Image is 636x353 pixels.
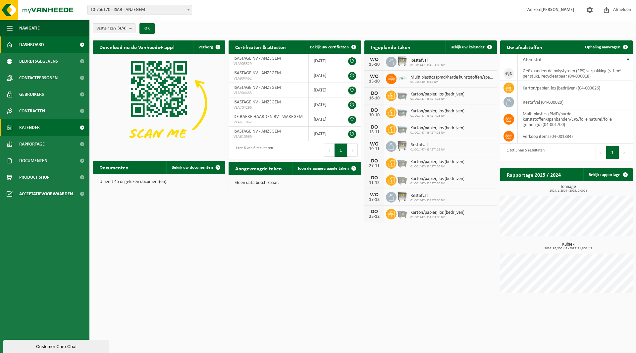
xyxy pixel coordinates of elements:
[309,83,341,97] td: [DATE]
[397,106,408,118] img: WB-2500-GAL-GY-01
[309,54,341,68] td: [DATE]
[410,109,464,114] span: Karton/papier, los (bedrijven)
[410,80,494,84] span: 01-055530 - ISAB NV
[93,23,135,33] button: Vestigingen(4/4)
[139,23,155,34] button: OK
[235,181,354,185] p: Geen data beschikbaar.
[397,89,408,101] img: WB-2500-GAL-GY-01
[518,129,633,144] td: verkoop items (04-001834)
[410,92,464,97] span: Karton/papier, los (bedrijven)
[596,146,606,159] button: Previous
[410,97,464,101] span: 01-001447 - ISASTAGE NV
[368,164,381,168] div: 27-11
[503,185,633,193] h3: Tonnage
[410,215,464,219] span: 01-001447 - ISASTAGE NV
[397,73,408,84] img: LP-SK-00500-LPE-16
[297,166,349,171] span: Toon de aangevraagde taken
[410,58,445,63] span: Restafval
[368,74,381,79] div: WO
[309,68,341,83] td: [DATE]
[410,114,464,118] span: 01-001447 - ISASTAGE NV
[410,159,464,165] span: Karton/papier, los (bedrijven)
[93,161,135,174] h2: Documenten
[368,57,381,62] div: WO
[368,214,381,219] div: 25-12
[309,97,341,112] td: [DATE]
[234,90,303,96] span: VLA904463
[364,40,417,53] h2: Ingeplande taken
[19,169,49,186] span: Product Shop
[234,76,303,81] span: VLA904462
[234,134,303,140] span: VLA610969
[368,91,381,96] div: DO
[368,198,381,202] div: 17-12
[96,24,127,33] span: Vestigingen
[397,123,408,135] img: WB-2500-GAL-GY-01
[368,181,381,185] div: 11-12
[410,143,445,148] span: Restafval
[19,152,47,169] span: Documenten
[503,145,545,160] div: 1 tot 5 van 5 resultaten
[172,165,213,170] span: Bekijk uw documenten
[397,191,408,202] img: WB-1100-GAL-GY-02
[292,162,360,175] a: Toon de aangevraagde taken
[397,157,408,168] img: WB-2500-GAL-GY-01
[503,247,633,250] span: 2024: 95,300 m3 - 2025: 71,800 m3
[310,45,349,49] span: Bekijk uw certificaten
[450,45,485,49] span: Bekijk uw kalender
[368,175,381,181] div: DO
[583,168,632,181] a: Bekijk rapportage
[518,95,633,109] td: restafval (04-000029)
[445,40,496,54] a: Bekijk uw kalender
[410,148,445,152] span: 01-001447 - ISASTAGE NV
[93,54,225,153] img: Download de VHEPlus App
[19,53,58,70] span: Bedrijfsgegevens
[87,5,192,15] span: 10-756170 - ISAB - ANZEGEM
[19,186,73,202] span: Acceptatievoorwaarden
[410,176,464,182] span: Karton/papier, los (bedrijven)
[19,20,40,36] span: Navigatie
[309,127,341,141] td: [DATE]
[397,208,408,219] img: WB-2500-GAL-GY-01
[19,136,45,152] span: Rapportage
[99,180,219,184] p: U heeft 45 ongelezen document(en).
[234,71,281,76] span: ISASTAGE NV - ANZEGEM
[368,96,381,101] div: 16-10
[3,338,111,353] iframe: chat widget
[523,57,542,63] span: Afvalstof
[410,131,464,135] span: 01-001447 - ISASTAGE NV
[518,66,633,81] td: geëxpandeerde polystyreen (EPS) verpakking (< 1 m² per stuk), recycleerbaar (04-000018)
[368,209,381,214] div: DO
[368,113,381,118] div: 30-10
[500,40,549,53] h2: Uw afvalstoffen
[580,40,632,54] a: Ophaling aanvragen
[234,85,281,90] span: ISASTAGE NV - ANZEGEM
[19,86,44,103] span: Gebruikers
[234,129,281,134] span: ISASTAGE NV - ANZEGEM
[88,5,192,15] span: 10-756170 - ISAB - ANZEGEM
[368,108,381,113] div: DO
[397,56,408,67] img: WB-1100-GAL-GY-02
[410,63,445,67] span: 01-001447 - ISASTAGE NV
[518,81,633,95] td: karton/papier, los (bedrijven) (04-000026)
[368,130,381,135] div: 13-11
[397,174,408,185] img: WB-2500-GAL-GY-01
[410,199,445,203] span: 01-001447 - ISASTAGE NV
[397,140,408,151] img: WB-1100-GAL-GY-02
[410,193,445,199] span: Restafval
[229,40,292,53] h2: Certificaten & attesten
[368,142,381,147] div: WO
[503,242,633,250] h3: Kubiek
[305,40,360,54] a: Bekijk uw certificaten
[229,162,289,175] h2: Aangevraagde taken
[93,40,181,53] h2: Download nu de Vanheede+ app!
[368,192,381,198] div: WO
[368,147,381,151] div: 19-11
[232,143,273,157] div: 1 tot 6 van 6 resultaten
[606,146,619,159] button: 1
[234,56,281,61] span: ISASTAGE NV - ANZEGEM
[503,189,633,193] span: 2024: 1,250 t - 2025: 0,000 t
[19,36,44,53] span: Dashboard
[619,146,629,159] button: Next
